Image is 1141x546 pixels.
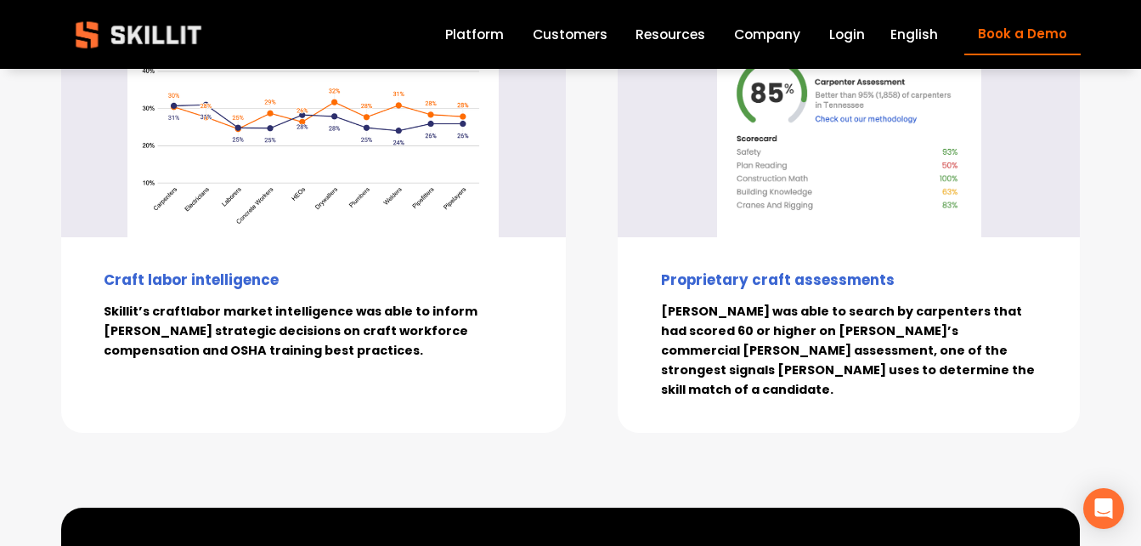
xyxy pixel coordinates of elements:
[61,9,216,60] img: Skillit
[635,23,705,46] a: folder dropdown
[829,23,865,46] a: Login
[635,25,705,44] span: Resources
[734,23,800,46] a: Company
[890,23,938,46] div: language picker
[890,25,938,44] span: English
[964,14,1080,55] a: Book a Demo
[1083,488,1124,529] div: Open Intercom Messenger
[104,303,186,320] strong: Skillit’s craft
[661,303,1037,398] strong: [PERSON_NAME] was able to search by carpenters that had scored 60 or higher on [PERSON_NAME]’s co...
[445,23,504,46] a: Platform
[104,270,279,290] strong: Craft labor intelligence
[104,303,480,359] strong: labor market intelligence was able to inform [PERSON_NAME] strategic decisions on craft workforce...
[533,23,607,46] a: Customers
[661,270,895,290] strong: Proprietary craft assessments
